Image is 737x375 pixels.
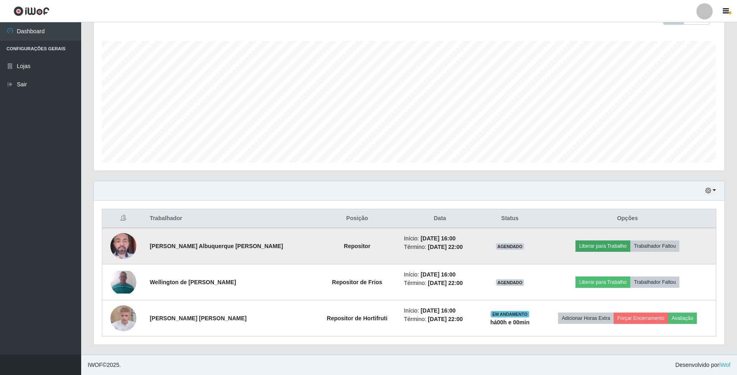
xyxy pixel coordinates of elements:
[150,279,236,285] strong: Wellington de [PERSON_NAME]
[404,315,476,324] li: Término:
[150,243,283,249] strong: [PERSON_NAME] Albuquerque [PERSON_NAME]
[420,271,455,278] time: [DATE] 16:00
[428,316,463,322] time: [DATE] 22:00
[675,361,731,369] span: Desenvolvido por
[88,362,103,368] span: IWOF
[404,279,476,287] li: Término:
[13,6,50,16] img: CoreUI Logo
[428,280,463,286] time: [DATE] 22:00
[481,209,539,228] th: Status
[575,240,630,252] button: Liberar para Trabalho
[315,209,399,228] th: Posição
[420,235,455,242] time: [DATE] 16:00
[490,319,530,326] strong: há 00 h e 00 min
[539,209,716,228] th: Opções
[327,315,387,321] strong: Repositor de Hortifruti
[496,243,524,250] span: AGENDADO
[719,362,731,368] a: iWof
[668,313,697,324] button: Avaliação
[404,243,476,251] li: Término:
[630,276,679,288] button: Trabalhador Faltou
[404,306,476,315] li: Início:
[344,243,370,249] strong: Repositor
[332,279,382,285] strong: Repositor de Frios
[630,240,679,252] button: Trabalhador Faltou
[150,315,247,321] strong: [PERSON_NAME] [PERSON_NAME]
[404,234,476,243] li: Início:
[428,244,463,250] time: [DATE] 22:00
[110,229,136,263] img: 1718556919128.jpeg
[558,313,614,324] button: Adicionar Horas Extra
[110,271,136,294] img: 1724302399832.jpeg
[420,307,455,314] time: [DATE] 16:00
[399,209,481,228] th: Data
[496,279,524,286] span: AGENDADO
[404,270,476,279] li: Início:
[110,301,136,335] img: 1710091653960.jpeg
[575,276,630,288] button: Liberar para Trabalho
[614,313,668,324] button: Forçar Encerramento
[491,311,529,317] span: EM ANDAMENTO
[88,361,121,369] span: © 2025 .
[145,209,315,228] th: Trabalhador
